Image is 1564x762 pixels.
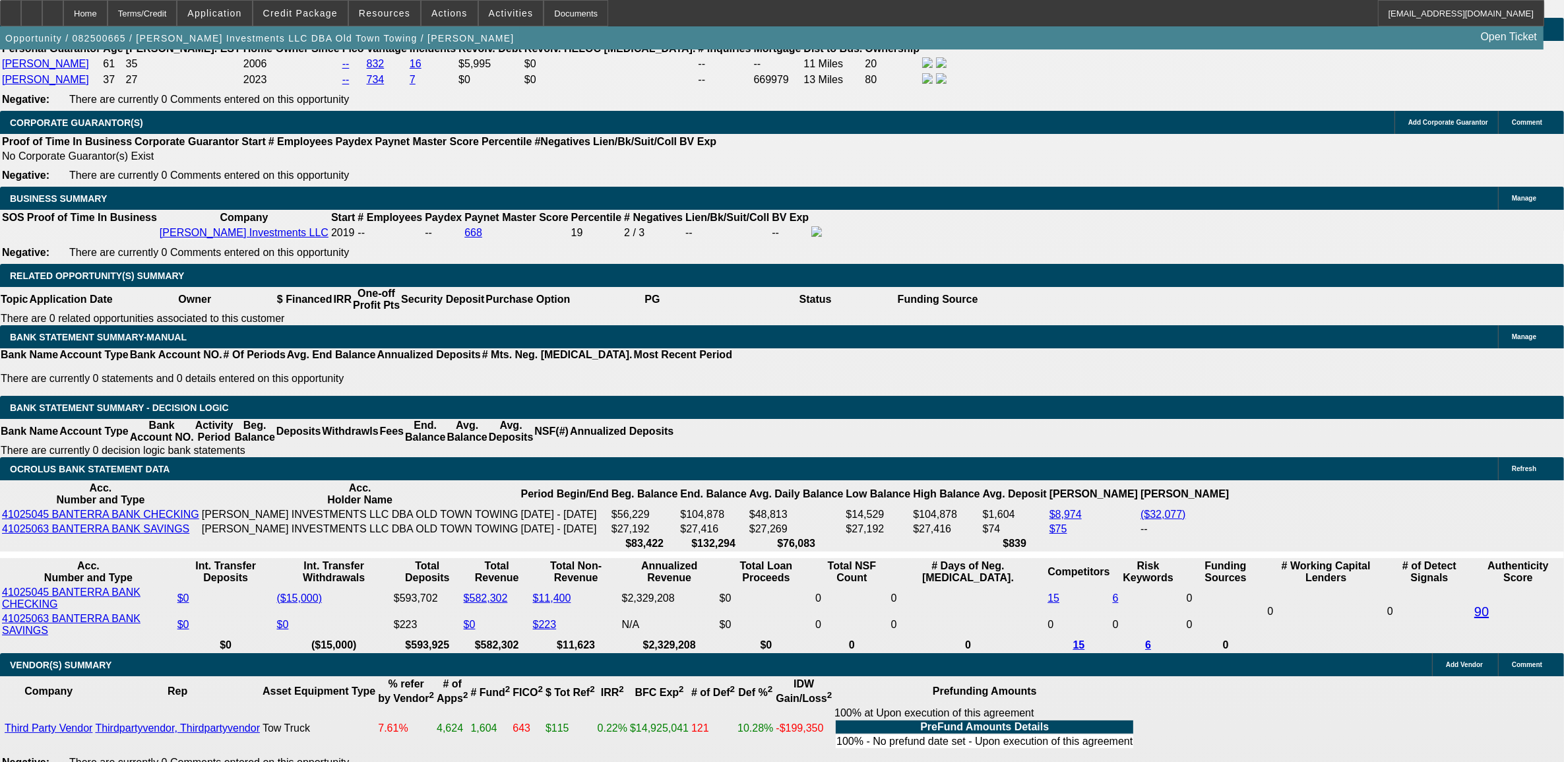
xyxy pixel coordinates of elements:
button: Activities [479,1,544,26]
th: # Working Capital Lenders [1267,559,1385,585]
th: Acc. Holder Name [201,482,519,507]
div: 100% at Upon execution of this agreement [834,707,1135,749]
a: 15 [1073,639,1085,651]
b: Company [220,212,268,223]
a: -- [342,58,350,69]
th: Funding Source [897,287,979,312]
td: $14,925,041 [629,707,689,750]
b: # Negatives [624,212,683,223]
td: 643 [512,707,544,750]
th: Acc. Number and Type [1,559,175,585]
sup: 2 [679,684,683,694]
b: # of Apps [437,678,468,704]
span: There are currently 0 Comments entered on this opportunity [69,170,349,181]
b: Paydex [336,136,373,147]
th: PG [571,287,734,312]
td: -- [424,226,462,240]
th: SOS [1,211,25,224]
span: Comment [1512,661,1542,668]
td: 0 [891,586,1046,611]
sup: 2 [768,684,772,694]
span: OCROLUS BANK STATEMENT DATA [10,464,170,474]
th: [PERSON_NAME] [1049,482,1139,507]
th: $132,294 [679,537,747,550]
a: $582,302 [464,592,508,604]
button: Application [177,1,251,26]
b: Company [24,685,73,697]
th: Proof of Time In Business [1,135,133,148]
td: 0 [1186,612,1266,637]
img: facebook-icon.png [811,226,822,237]
td: $74 [982,523,1048,536]
th: ($15,000) [276,639,392,652]
a: $0 [277,619,289,630]
td: 10.28% [737,707,774,750]
td: 13 Miles [803,73,863,87]
td: 0 [815,612,889,637]
button: Credit Package [253,1,348,26]
td: $115 [545,707,596,750]
td: 0.22% [597,707,628,750]
td: 121 [691,707,735,750]
span: Add Corporate Guarantor [1408,119,1488,126]
td: $27,192 [845,523,911,536]
a: 668 [464,227,482,238]
td: $27,192 [611,523,678,536]
sup: 2 [505,684,510,694]
th: $839 [982,537,1048,550]
td: 61 [102,57,123,71]
b: Corporate Guarantor [135,136,239,147]
sup: 2 [827,690,832,700]
span: RELATED OPPORTUNITY(S) SUMMARY [10,270,184,281]
td: 20 [864,57,920,71]
th: Fees [379,419,404,444]
b: Prefunding Amounts [933,685,1037,697]
td: $56,229 [611,508,678,521]
th: Proof of Time In Business [26,211,158,224]
td: $593,702 [393,586,462,611]
a: ($32,077) [1141,509,1186,520]
th: Status [734,287,897,312]
th: Int. Transfer Deposits [177,559,275,585]
th: # Days of Neg. [MEDICAL_DATA]. [891,559,1046,585]
a: Open Ticket [1476,26,1542,48]
b: Start [331,212,355,223]
th: Owner [113,287,276,312]
a: $0 [464,619,476,630]
img: facebook-icon.png [922,73,933,84]
b: % refer by Vendor [378,678,434,704]
a: [PERSON_NAME] Investments LLC [160,227,328,238]
span: There are currently 0 Comments entered on this opportunity [69,94,349,105]
th: End. Balance [404,419,446,444]
td: $14,529 [845,508,911,521]
th: Acc. Number and Type [1,482,200,507]
span: -- [358,227,365,238]
b: # of Def [691,687,735,698]
span: 2006 [243,58,267,69]
td: [DATE] - [DATE] [520,523,610,536]
th: # Of Periods [223,348,286,362]
span: 2023 [243,74,267,85]
th: Avg. End Balance [286,348,377,362]
td: $104,878 [912,508,980,521]
th: Annualized Deposits [376,348,481,362]
b: Percentile [482,136,532,147]
th: Activity Period [195,419,234,444]
a: [PERSON_NAME] [2,58,89,69]
span: Opportunity / 082500665 / [PERSON_NAME] Investments LLC DBA Old Town Towing / [PERSON_NAME] [5,33,515,44]
sup: 2 [463,690,468,700]
td: 4,624 [436,707,468,750]
td: $223 [393,612,462,637]
td: Tow Truck [262,707,376,750]
b: FICO [513,687,543,698]
a: $0 [177,592,189,604]
td: $1,604 [982,508,1048,521]
b: Negative: [2,170,49,181]
span: There are currently 0 Comments entered on this opportunity [69,247,349,258]
th: Avg. Deposit [982,482,1048,507]
td: 0 [815,586,889,611]
b: BFC Exp [635,687,684,698]
b: IRR [601,687,624,698]
b: #Negatives [535,136,591,147]
th: Security Deposit [400,287,485,312]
